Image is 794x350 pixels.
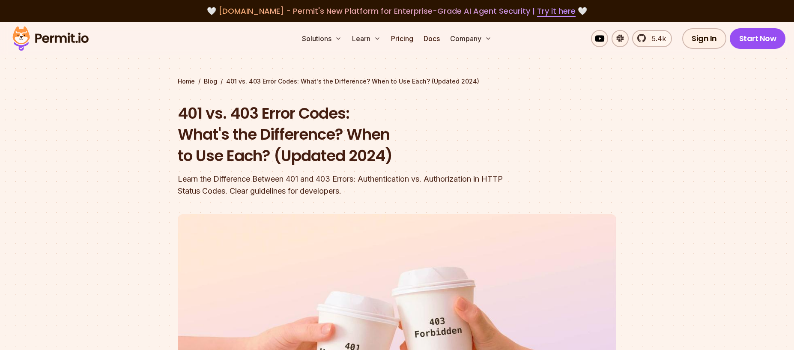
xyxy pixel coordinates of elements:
[178,173,507,197] div: Learn the Difference Between 401 and 403 Errors: Authentication vs. Authorization in HTTP Status ...
[9,24,93,53] img: Permit logo
[349,30,384,47] button: Learn
[178,77,195,86] a: Home
[21,5,773,17] div: 🤍 🤍
[388,30,417,47] a: Pricing
[178,77,616,86] div: / /
[537,6,576,17] a: Try it here
[730,28,786,49] a: Start Now
[178,103,507,167] h1: 401 vs. 403 Error Codes: What's the Difference? When to Use Each? (Updated 2024)
[218,6,576,16] span: [DOMAIN_NAME] - Permit's New Platform for Enterprise-Grade AI Agent Security |
[447,30,495,47] button: Company
[298,30,345,47] button: Solutions
[682,28,726,49] a: Sign In
[632,30,672,47] a: 5.4k
[204,77,217,86] a: Blog
[420,30,443,47] a: Docs
[647,33,666,44] span: 5.4k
